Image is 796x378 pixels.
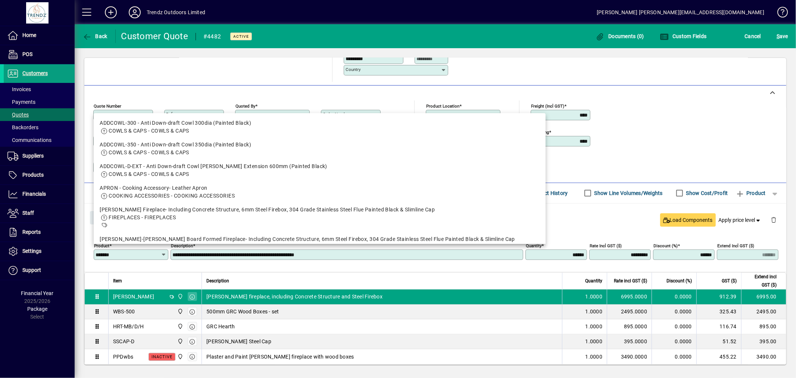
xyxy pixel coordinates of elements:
span: Quotes [7,112,29,118]
span: Close [93,211,112,224]
span: Reports [22,229,41,235]
td: 0.0000 [652,334,696,349]
mat-label: Freight (incl GST) [531,103,564,108]
mat-label: Rate incl GST ($) [590,243,622,248]
span: 1.0000 [586,338,603,345]
div: #4482 [203,31,221,43]
span: Payments [7,99,35,105]
span: Documents (0) [596,33,644,39]
mat-option: BURTON - Burton Fireplace- Including Concrete Structure, 6mm Steel Firebox, 304 Grade Stainless S... [94,203,546,232]
span: COWLS & CAPS - COWLS & CAPS [109,171,189,177]
td: 0.0000 [652,349,696,364]
span: GST ($) [722,277,737,285]
div: [PERSON_NAME] [113,293,154,300]
td: 895.00 [741,319,786,334]
div: Customer Quote [121,30,188,42]
span: Package [27,306,47,312]
a: Knowledge Base [772,1,787,26]
button: Load Components [660,213,716,227]
mat-label: Country [346,67,360,72]
mat-option: APRON - Cooking Accessory- Leather Apron [94,181,546,203]
button: Product History [527,186,571,200]
span: New Plymouth [175,353,184,361]
span: [PERSON_NAME] fireplace, including Concrete Structure and Steel Firebox [206,293,383,300]
div: PPDwbs [113,353,134,360]
span: New Plymouth [175,337,184,346]
mat-label: Discount (%) [653,243,678,248]
a: Backorders [4,121,75,134]
mat-label: Description [171,243,193,248]
mat-option: ADDCOWL-D-EXT - Anti Down-draft Cowl Douglas Extension 600mm (Painted Black) [94,159,546,181]
span: 1.0000 [586,323,603,330]
td: 6995.00 [741,289,786,304]
a: Payments [4,96,75,108]
span: Active [233,34,249,39]
span: COWLS & CAPS - COWLS & CAPS [109,128,189,134]
td: 455.22 [696,349,741,364]
span: 1.0000 [586,353,603,360]
span: Custom Fields [660,33,707,39]
span: Plaster and Paint [PERSON_NAME] fireplace with wood boxes [206,353,354,360]
div: ADDCOWL-300 - Anti Down-draft Cowl 300dia (Painted Black) [100,119,540,127]
a: Quotes [4,108,75,121]
td: 51.52 [696,334,741,349]
app-page-header-button: Close [88,214,117,220]
label: Show Line Volumes/Weights [593,189,663,197]
mat-option: BURTON-BF - Burton Board Formed Fireplace- Including Concrete Structure, 6mm Steel Firebox, 304 G... [94,232,546,262]
a: Home [4,26,75,45]
button: Product [732,186,770,200]
div: ADDCOWL-D-EXT - Anti Down-draft Cowl [PERSON_NAME] Extension 600mm (Painted Black) [100,162,540,170]
td: 912.39 [696,289,741,304]
a: Staff [4,204,75,223]
span: COOKING ACCESSORIES - COOKING ACCESSORIES [109,193,235,199]
span: Financial Year [21,290,54,296]
div: 2495.0000 [612,308,647,315]
a: Products [4,166,75,185]
div: Product [84,204,786,231]
span: Cancel [745,30,761,42]
span: Item [113,277,122,285]
span: Backorders [7,124,38,130]
span: [PERSON_NAME] Steel Cap [206,338,271,345]
div: 395.0000 [612,338,647,345]
div: WBS-500 [113,308,135,315]
span: ave [777,30,788,42]
div: Trendz Outdoors Limited [147,6,205,18]
mat-label: Quote number [94,103,121,108]
span: Quantity [585,277,602,285]
span: New Plymouth [175,307,184,316]
mat-option: ADDCOWL-300 - Anti Down-draft Cowl 300dia (Painted Black) [94,116,546,138]
span: 1.0000 [586,308,603,315]
div: SSCAP-D [113,338,135,345]
td: 116.74 [696,319,741,334]
mat-label: Product [94,243,109,248]
span: Rate incl GST ($) [614,277,647,285]
td: 3490.00 [741,349,786,364]
span: S [777,33,780,39]
td: 325.43 [696,304,741,319]
span: Back [82,33,107,39]
button: Close [90,211,115,224]
span: Inactive [152,354,172,359]
span: Settings [22,248,41,254]
div: 6995.0000 [612,293,647,300]
div: 895.0000 [612,323,647,330]
mat-label: Order number [323,112,350,117]
button: Custom Fields [658,30,709,43]
button: Apply price level [716,213,765,227]
span: Suppliers [22,153,44,159]
mat-label: Reference [166,112,185,117]
mat-label: Quantity [526,243,541,248]
a: Suppliers [4,147,75,165]
span: Communications [7,137,51,143]
span: Product [736,187,766,199]
button: Documents (0) [594,30,646,43]
mat-label: Quoted by [235,103,255,108]
span: Load Components [663,216,713,224]
span: 500mm GRC Wood Boxes - set [206,308,279,315]
span: Financials [22,191,46,197]
span: New Plymouth [175,292,184,301]
app-page-header-button: Delete [765,216,783,223]
span: Customers [22,70,48,76]
div: ADDCOWL-350 - Anti Down-draft Cowl 350dia (Painted Black) [100,141,540,149]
